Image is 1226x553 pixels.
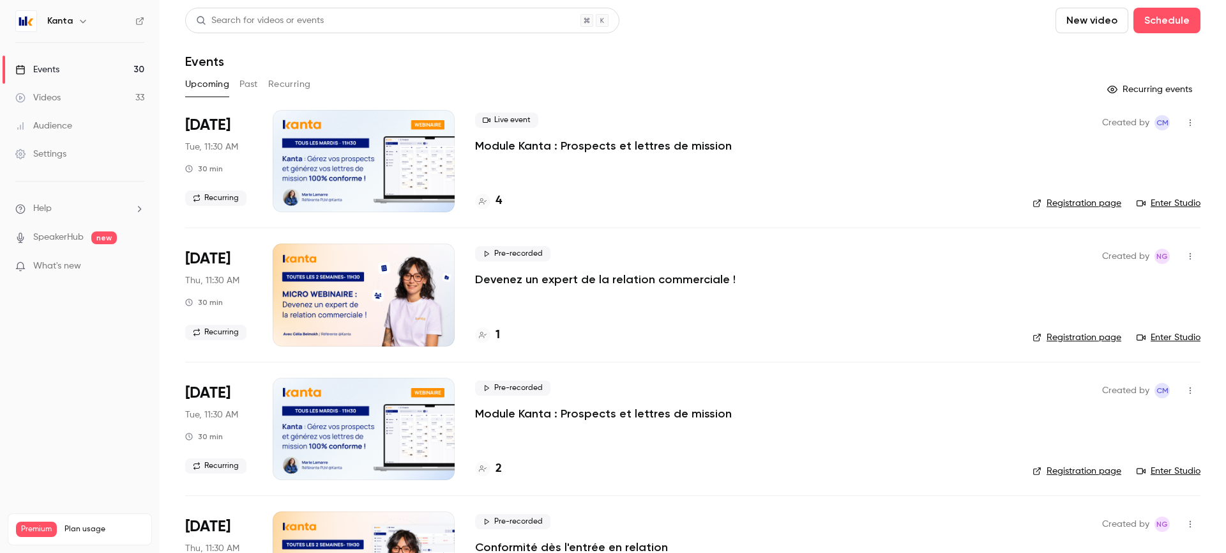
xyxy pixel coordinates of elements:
iframe: Noticeable Trigger [129,261,144,272]
a: Registration page [1033,197,1121,210]
span: Plan usage [64,524,144,534]
div: Search for videos or events [196,14,324,27]
div: Sep 30 Tue, 11:30 AM (Europe/Paris) [185,378,252,480]
button: New video [1056,8,1128,33]
span: Created by [1102,383,1149,398]
a: Registration page [1033,331,1121,344]
span: NG [1156,517,1168,532]
a: Registration page [1033,465,1121,478]
span: Created by [1102,249,1149,264]
span: Pre-recorded [475,246,550,261]
span: [DATE] [185,517,231,537]
li: help-dropdown-opener [15,202,144,215]
div: Sep 25 Thu, 11:30 AM (Europe/Paris) [185,244,252,346]
h1: Events [185,54,224,69]
span: Recurring [185,325,246,340]
span: Pre-recorded [475,514,550,529]
span: Nicolas Guitard [1154,249,1170,264]
span: Tue, 11:30 AM [185,141,238,153]
div: 30 min [185,432,223,442]
div: Events [15,63,59,76]
button: Recurring [268,74,311,95]
span: Thu, 11:30 AM [185,274,239,287]
img: Kanta [16,11,36,31]
div: 30 min [185,164,223,174]
button: Past [239,74,258,95]
div: Audience [15,120,72,132]
div: Settings [15,148,66,160]
a: 1 [475,327,500,344]
span: NG [1156,249,1168,264]
span: [DATE] [185,115,231,136]
span: Created by [1102,115,1149,130]
a: 4 [475,192,502,210]
span: Recurring [185,191,246,206]
a: Enter Studio [1137,197,1200,210]
h6: Kanta [47,15,73,27]
span: Live event [475,113,538,128]
span: [DATE] [185,383,231,403]
span: Premium [16,522,57,537]
div: 30 min [185,297,223,308]
a: Module Kanta : Prospects et lettres de mission [475,138,732,153]
span: Tue, 11:30 AM [185,409,238,421]
span: Help [33,202,52,215]
span: Charlotte MARTEL [1154,383,1170,398]
a: Module Kanta : Prospects et lettres de mission [475,406,732,421]
h4: 2 [496,460,502,478]
div: Sep 23 Tue, 11:30 AM (Europe/Paris) [185,110,252,212]
a: Enter Studio [1137,331,1200,344]
span: Pre-recorded [475,380,550,396]
span: Recurring [185,458,246,474]
span: Nicolas Guitard [1154,517,1170,532]
div: Videos [15,91,61,104]
h4: 4 [496,192,502,210]
button: Recurring events [1101,79,1200,100]
span: new [91,231,117,244]
a: SpeakerHub [33,231,84,244]
span: Created by [1102,517,1149,532]
span: [DATE] [185,249,231,269]
a: Devenez un expert de la relation commerciale ! [475,272,736,287]
h4: 1 [496,327,500,344]
span: What's new [33,260,81,273]
button: Upcoming [185,74,229,95]
button: Schedule [1133,8,1200,33]
span: CM [1156,115,1169,130]
span: Charlotte MARTEL [1154,115,1170,130]
a: 2 [475,460,502,478]
span: CM [1156,383,1169,398]
a: Enter Studio [1137,465,1200,478]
